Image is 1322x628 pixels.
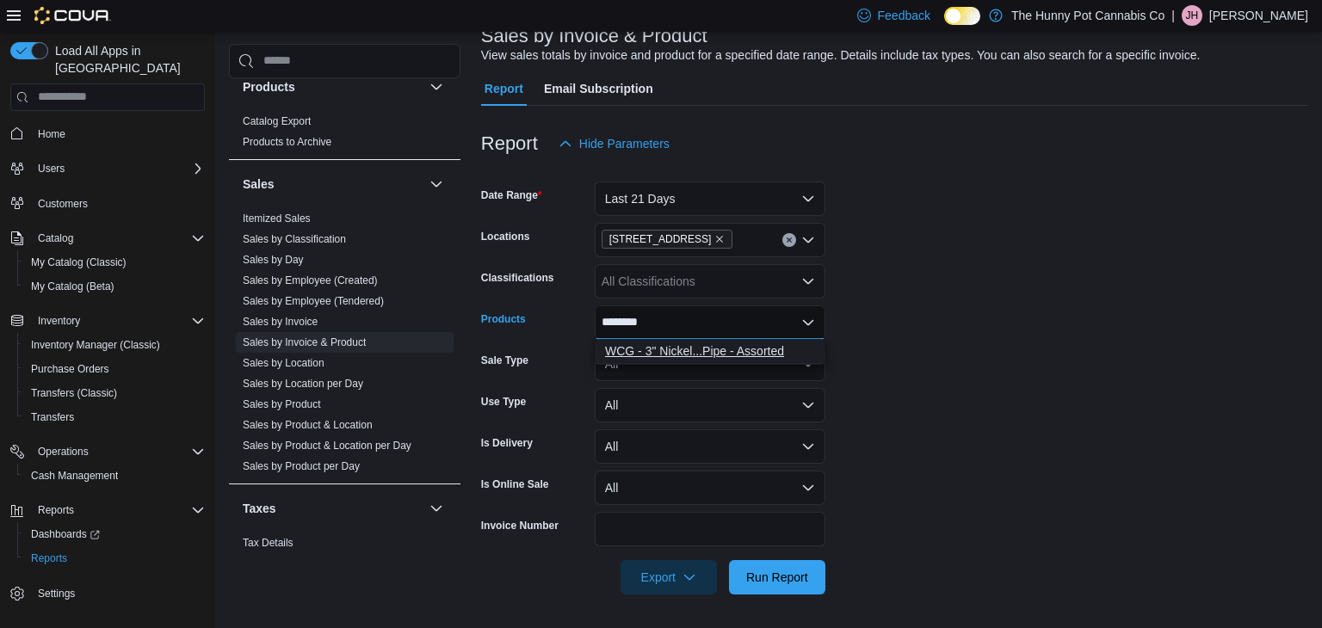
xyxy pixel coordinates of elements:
[944,25,945,26] span: Dark Mode
[24,359,205,379] span: Purchase Orders
[17,464,212,488] button: Cash Management
[1011,5,1164,26] p: The Hunny Pot Cannabis Co
[3,191,212,216] button: Customers
[243,232,346,244] a: Sales by Classification
[24,524,205,545] span: Dashboards
[595,429,825,464] button: All
[3,226,212,250] button: Catalog
[38,231,73,245] span: Catalog
[243,418,373,430] a: Sales by Product & Location
[31,194,95,214] a: Customers
[579,135,670,152] span: Hide Parameters
[24,465,125,486] a: Cash Management
[481,271,554,285] label: Classifications
[17,405,212,429] button: Transfers
[481,354,528,367] label: Sale Type
[481,46,1201,65] div: View sales totals by invoice and product for a specified date range. Details include tax types. Y...
[243,459,360,472] span: Sales by Product per Day
[243,273,378,286] span: Sales by Employee (Created)
[621,560,717,594] button: Export
[38,503,74,517] span: Reports
[38,127,65,141] span: Home
[243,336,366,348] a: Sales by Invoice & Product
[243,175,275,192] h3: Sales
[243,294,384,306] a: Sales by Employee (Tendered)
[24,407,205,428] span: Transfers
[243,114,311,126] a: Catalog Export
[602,230,733,249] span: 600 Fleet St
[31,410,74,424] span: Transfers
[243,355,324,369] span: Sales by Location
[1209,5,1308,26] p: [PERSON_NAME]
[481,436,533,450] label: Is Delivery
[878,7,930,24] span: Feedback
[24,383,124,403] a: Transfers (Classic)
[3,121,212,146] button: Home
[243,293,384,307] span: Sales by Employee (Tendered)
[31,124,72,145] a: Home
[243,211,311,225] span: Itemized Sales
[243,459,360,471] a: Sales by Product per Day
[595,471,825,505] button: All
[552,126,676,161] button: Hide Parameters
[24,465,205,486] span: Cash Management
[243,356,324,368] a: Sales by Location
[31,123,205,145] span: Home
[595,388,825,422] button: All
[17,250,212,274] button: My Catalog (Classic)
[48,42,205,77] span: Load All Apps in [GEOGRAPHIC_DATA]
[24,252,133,273] a: My Catalog (Classic)
[595,339,825,364] button: WCG - 3" Nickel & Wood Chamber Pipe - Assorted
[243,536,293,548] a: Tax Details
[31,527,100,541] span: Dashboards
[481,230,530,243] label: Locations
[17,274,212,299] button: My Catalog (Beta)
[31,441,96,462] button: Operations
[31,158,71,179] button: Users
[34,7,111,24] img: Cova
[31,500,205,520] span: Reports
[243,134,331,148] span: Products to Archive
[243,499,276,516] h3: Taxes
[801,274,815,288] button: Open list of options
[595,339,825,364] div: Choose from the following options
[746,569,808,586] span: Run Report
[38,587,75,600] span: Settings
[24,276,205,297] span: My Catalog (Beta)
[243,175,423,192] button: Sales
[426,76,447,96] button: Products
[31,362,109,376] span: Purchase Orders
[729,560,825,594] button: Run Report
[229,532,460,580] div: Taxes
[24,335,205,355] span: Inventory Manager (Classic)
[426,497,447,518] button: Taxes
[243,135,331,147] a: Products to Archive
[31,582,205,604] span: Settings
[229,207,460,483] div: Sales
[243,438,411,452] span: Sales by Product & Location per Day
[17,381,212,405] button: Transfers (Classic)
[481,26,707,46] h3: Sales by Invoice & Product
[24,407,81,428] a: Transfers
[243,397,321,409] a: Sales by Product
[481,133,538,154] h3: Report
[609,231,712,248] span: [STREET_ADDRESS]
[944,7,980,25] input: Dark Mode
[3,581,212,606] button: Settings
[782,233,796,247] button: Clear input
[31,551,67,565] span: Reports
[243,335,366,348] span: Sales by Invoice & Product
[17,522,212,546] a: Dashboards
[38,162,65,175] span: Users
[243,77,423,95] button: Products
[3,309,212,333] button: Inventory
[714,234,725,244] button: Remove 600 Fleet St from selection in this group
[24,524,107,545] a: Dashboards
[243,77,295,95] h3: Products
[31,583,82,604] a: Settings
[24,252,205,273] span: My Catalog (Classic)
[481,395,526,409] label: Use Type
[31,228,205,249] span: Catalog
[1171,5,1175,26] p: |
